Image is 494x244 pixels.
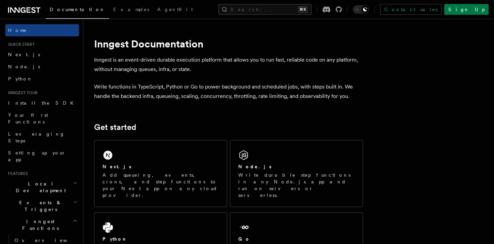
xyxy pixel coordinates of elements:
[157,7,193,12] span: AgentKit
[8,76,33,81] span: Python
[8,112,48,125] span: Your first Functions
[102,236,127,242] h2: Python
[5,109,79,128] a: Your first Functions
[5,90,38,96] span: Inngest tour
[5,178,79,197] button: Local Development
[50,7,105,12] span: Documentation
[46,2,109,19] a: Documentation
[94,38,363,50] h1: Inngest Documentation
[5,218,73,232] span: Inngest Functions
[230,140,363,207] a: Node.jsWrite durable step functions in any Node.js app and run on servers or serverless.
[94,123,136,132] a: Get started
[8,150,66,162] span: Setting up your app
[5,48,79,61] a: Next.js
[444,4,489,15] a: Sign Up
[380,4,442,15] a: Contact sales
[298,6,307,13] kbd: ⌘K
[5,97,79,109] a: Install the SDK
[153,2,197,18] a: AgentKit
[5,171,28,176] span: Features
[5,147,79,166] a: Setting up your app
[5,61,79,73] a: Node.js
[102,172,219,199] p: Add queueing, events, crons, and step functions to your Next app on any cloud provider.
[353,5,369,13] button: Toggle dark mode
[218,4,312,15] button: Search...⌘K
[5,24,79,36] a: Home
[238,236,250,242] h2: Go
[8,27,27,34] span: Home
[8,64,40,69] span: Node.js
[102,163,131,170] h2: Next.js
[8,131,65,143] span: Leveraging Steps
[5,215,79,234] button: Inngest Functions
[109,2,153,18] a: Examples
[94,55,363,74] p: Inngest is an event-driven durable execution platform that allows you to run fast, reliable code ...
[14,238,84,243] span: Overview
[5,199,73,213] span: Events & Triggers
[238,172,355,199] p: Write durable step functions in any Node.js app and run on servers or serverless.
[5,73,79,85] a: Python
[5,197,79,215] button: Events & Triggers
[8,52,40,57] span: Next.js
[113,7,149,12] span: Examples
[5,42,35,47] span: Quick start
[5,180,73,194] span: Local Development
[8,100,78,106] span: Install the SDK
[94,82,363,101] p: Write functions in TypeScript, Python or Go to power background and scheduled jobs, with steps bu...
[238,163,272,170] h2: Node.js
[94,140,227,207] a: Next.jsAdd queueing, events, crons, and step functions to your Next app on any cloud provider.
[5,128,79,147] a: Leveraging Steps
